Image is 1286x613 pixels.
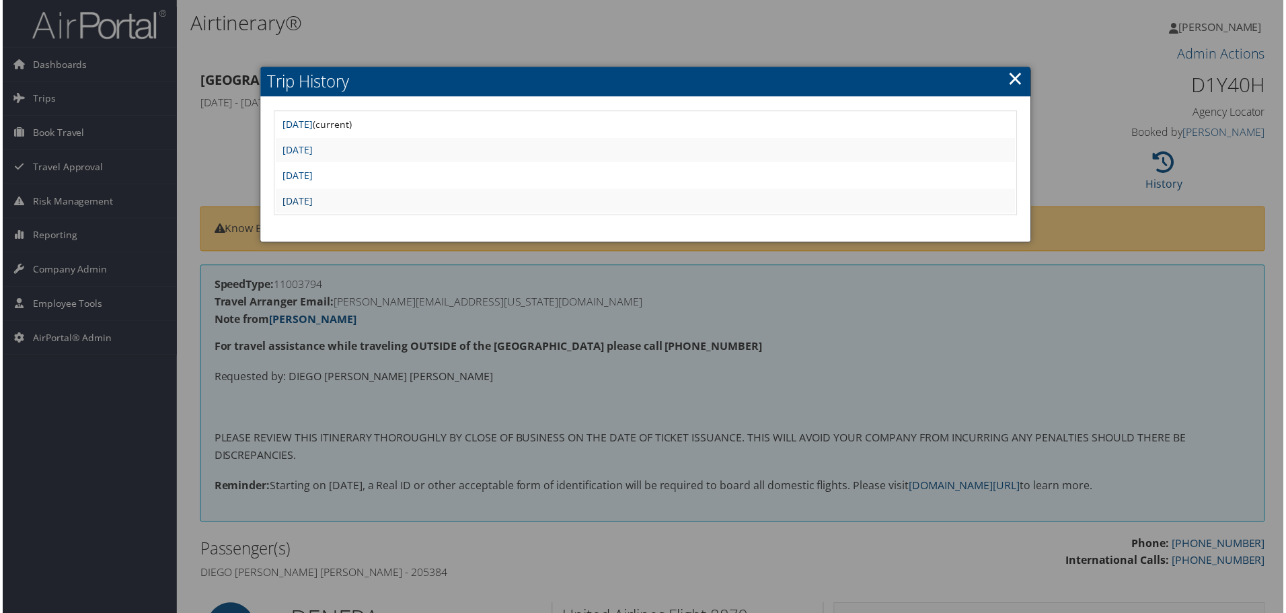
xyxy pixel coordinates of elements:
a: [DATE] [281,195,311,208]
a: × [1010,65,1025,92]
a: [DATE] [281,144,311,157]
h2: Trip History [259,67,1032,97]
a: [DATE] [281,118,311,131]
a: [DATE] [281,170,311,182]
td: (current) [274,113,1017,137]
